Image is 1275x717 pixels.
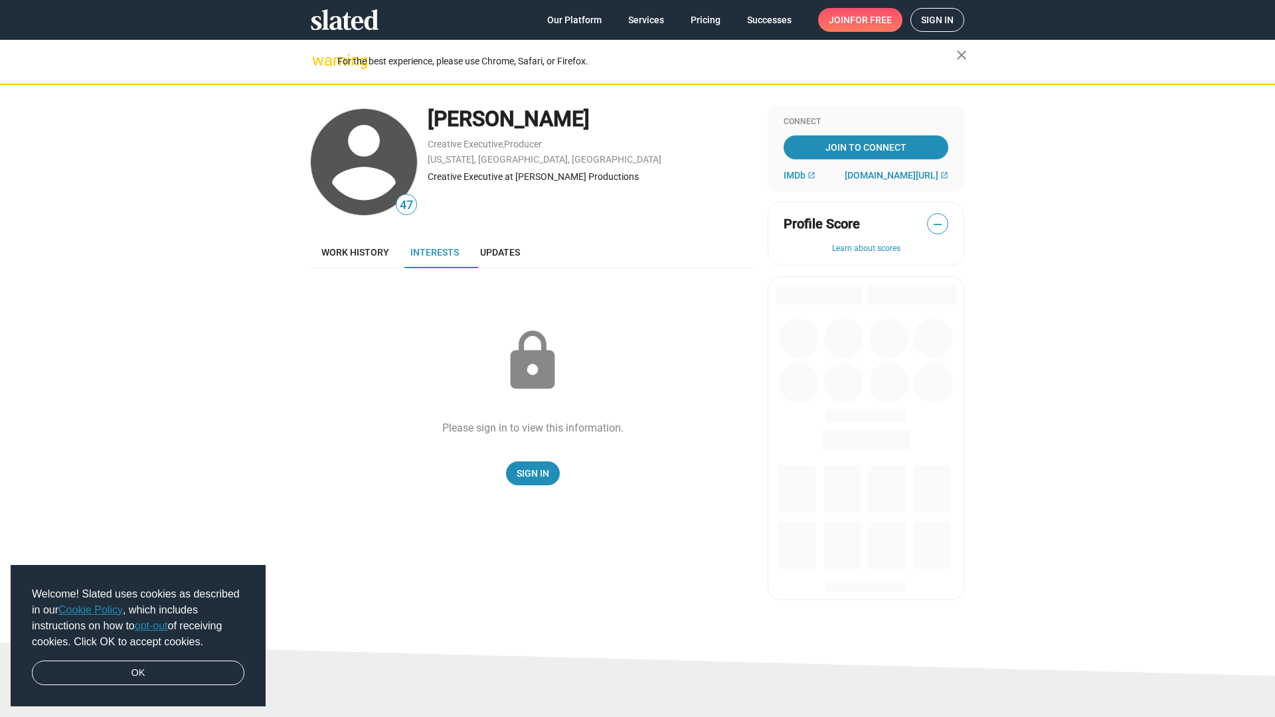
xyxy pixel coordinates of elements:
[784,135,948,159] a: Join To Connect
[786,135,946,159] span: Join To Connect
[428,139,503,149] a: Creative Executive
[32,586,244,650] span: Welcome! Slated uses cookies as described in our , which includes instructions on how to of recei...
[954,47,970,63] mat-icon: close
[312,52,328,68] mat-icon: warning
[850,8,892,32] span: for free
[691,8,721,32] span: Pricing
[480,247,520,258] span: Updates
[321,247,389,258] span: Work history
[135,620,168,631] a: opt-out
[818,8,902,32] a: Joinfor free
[784,215,860,233] span: Profile Score
[311,236,400,268] a: Work history
[11,565,266,707] div: cookieconsent
[503,141,504,149] span: ,
[396,197,416,214] span: 47
[410,247,459,258] span: Interests
[845,170,938,181] span: [DOMAIN_NAME][URL]
[442,421,624,435] div: Please sign in to view this information.
[428,171,754,183] div: Creative Executive at [PERSON_NAME] Productions
[32,661,244,686] a: dismiss cookie message
[58,604,123,615] a: Cookie Policy
[921,9,954,31] span: Sign in
[784,117,948,127] div: Connect
[845,170,948,181] a: [DOMAIN_NAME][URL]
[910,8,964,32] a: Sign in
[506,461,560,485] a: Sign In
[928,216,948,233] span: —
[504,139,542,149] a: Producer
[747,8,792,32] span: Successes
[517,461,549,485] span: Sign In
[680,8,731,32] a: Pricing
[736,8,802,32] a: Successes
[469,236,531,268] a: Updates
[628,8,664,32] span: Services
[829,8,892,32] span: Join
[784,170,815,181] a: IMDb
[337,52,956,70] div: For the best experience, please use Chrome, Safari, or Firefox.
[537,8,612,32] a: Our Platform
[940,171,948,179] mat-icon: open_in_new
[784,170,806,181] span: IMDb
[547,8,602,32] span: Our Platform
[807,171,815,179] mat-icon: open_in_new
[784,244,948,254] button: Learn about scores
[428,154,661,165] a: [US_STATE], [GEOGRAPHIC_DATA], [GEOGRAPHIC_DATA]
[618,8,675,32] a: Services
[499,328,566,394] mat-icon: lock
[400,236,469,268] a: Interests
[428,105,754,133] div: [PERSON_NAME]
